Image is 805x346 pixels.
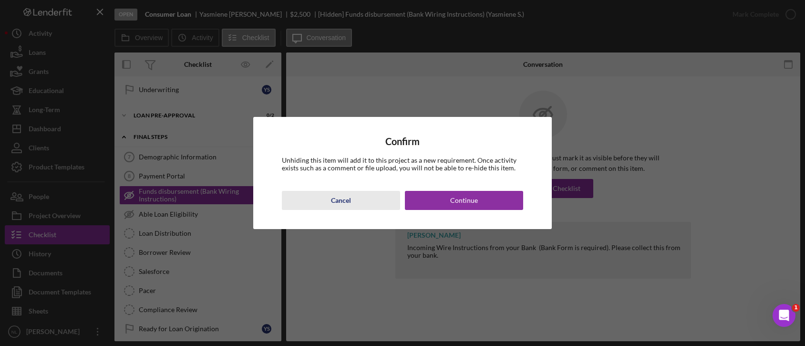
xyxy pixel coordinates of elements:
button: Cancel [282,191,400,210]
div: Unhiding this item will add it to this project as a new requirement. Once activity exists such as... [282,157,523,172]
div: Cancel [331,191,351,210]
span: 1 [792,304,800,312]
button: Continue [405,191,523,210]
div: Continue [450,191,478,210]
iframe: Intercom live chat [773,304,795,327]
h4: Confirm [282,136,523,147]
